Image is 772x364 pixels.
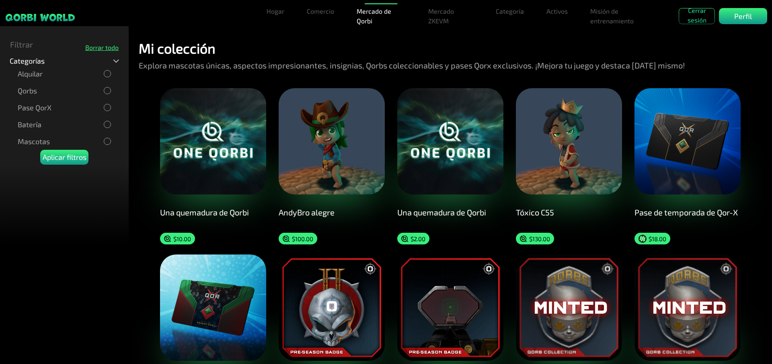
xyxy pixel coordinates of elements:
[425,3,476,29] a: Mercado ZKEVM
[516,254,622,361] img: Insignia Premier de Qorb
[292,235,295,242] font: $
[428,7,454,25] font: Mercado ZKEVM
[279,88,385,194] img: AndyBro alegre
[18,120,41,129] font: Batería
[679,8,715,24] button: Cerrar sesión
[304,3,337,19] a: Comercio
[85,43,119,51] font: Borrar todo
[307,7,334,15] font: Comercio
[634,207,738,217] font: Pase de temporada de Qor-X
[267,7,284,15] font: Hogar
[546,7,568,15] font: Activos
[295,235,313,242] font: 100.00
[532,235,550,242] font: 130.00
[411,235,414,242] font: $
[160,88,266,194] img: Una quemadura de Qorbi
[634,254,741,361] img: Insignia Premier de Qorb
[634,88,741,194] img: Pase de temporada de Qor-X
[496,7,524,15] font: Categoría
[18,103,51,112] font: Pase QorX
[18,69,43,78] font: Alquilar
[734,12,752,21] font: Perfil
[263,3,287,19] a: Hogar
[397,88,503,194] img: Una quemadura de Qorbi
[5,13,76,22] img: logotipo de marca pegajoso
[357,7,391,25] font: Mercado de Qorbi
[43,153,86,161] font: Aplicar filtros
[516,88,622,194] img: Tóxico C55
[160,207,249,217] font: Una quemadura de Qorbi
[160,254,266,361] img: Pase de temporada de vacaciones de Qor-X
[10,56,45,65] font: Categorías
[688,6,706,24] font: Cerrar sesión
[652,235,666,242] font: 18.00
[173,235,177,242] font: $
[397,207,486,217] font: Una quemadura de Qorbi
[18,86,37,95] font: Qorbs
[18,137,50,146] font: Mascotas
[353,3,409,29] a: Mercado de Qorbi
[543,3,571,19] a: Activos
[139,40,216,56] font: Mi colección
[279,254,385,361] img: Novato Platino Nivel Bronce 2
[649,235,652,242] font: $
[493,3,527,19] a: Categoría
[177,235,191,242] font: 10.00
[587,3,663,29] a: Misión de entrenamiento
[279,207,335,217] font: AndyBro alegre
[414,235,425,242] font: 2.00
[590,7,634,25] font: Misión de entrenamiento
[516,207,554,217] font: Tóxico C55
[529,235,532,242] font: $
[397,254,503,361] img: Mira verde de un toque
[10,39,33,49] font: Filtrar
[139,60,685,70] font: Explora mascotas únicas, aspectos impresionantes, insignias, Qorbs coleccionables y pases Qorx ex...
